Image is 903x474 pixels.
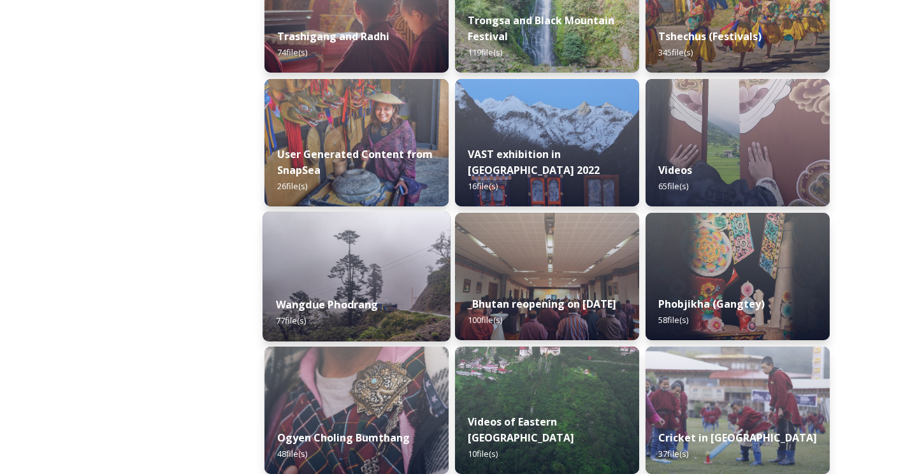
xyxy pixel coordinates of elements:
strong: Wangdue Phodrang [276,298,379,312]
span: 26 file(s) [277,180,307,192]
img: VAST%2520Bhutan%2520art%2520exhibition%2520in%2520Brussels3.jpg [455,79,639,206]
strong: VAST exhibition in [GEOGRAPHIC_DATA] 2022 [468,147,600,177]
span: 100 file(s) [468,314,502,326]
img: 0FDA4458-C9AB-4E2F-82A6-9DC136F7AE71.jpeg [264,79,449,206]
strong: User Generated Content from SnapSea [277,147,433,177]
strong: Videos [658,163,692,177]
span: 58 file(s) [658,314,688,326]
strong: Trongsa and Black Mountain Festival [468,13,614,43]
span: 345 file(s) [658,47,693,58]
span: 119 file(s) [468,47,502,58]
img: Phobjika%2520by%2520Matt%2520Dutile2.jpg [646,213,830,340]
span: 48 file(s) [277,448,307,459]
strong: Trashigang and Radhi [277,29,389,43]
span: 65 file(s) [658,180,688,192]
strong: Videos of Eastern [GEOGRAPHIC_DATA] [468,415,574,445]
span: 37 file(s) [658,448,688,459]
strong: _Bhutan reopening on [DATE] [468,297,616,311]
span: 16 file(s) [468,180,498,192]
strong: Ogyen Choling Bumthang [277,431,410,445]
img: DSC00319.jpg [455,213,639,340]
strong: Phobjikha (Gangtey) [658,297,765,311]
img: Ogyen%2520Choling%2520by%2520Matt%2520Dutile5.jpg [264,347,449,474]
span: 10 file(s) [468,448,498,459]
span: 77 file(s) [276,315,307,326]
strong: Cricket in [GEOGRAPHIC_DATA] [658,431,817,445]
strong: Tshechus (Festivals) [658,29,762,43]
img: Textile.jpg [646,79,830,206]
img: East%2520Bhutan%2520-%2520Khoma%25204K%2520Color%2520Graded.jpg [455,347,639,474]
span: 74 file(s) [277,47,307,58]
img: 2022-10-01%252016.15.46.jpg [263,212,451,341]
img: Bhutan%2520Cricket%25201.jpeg [646,347,830,474]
